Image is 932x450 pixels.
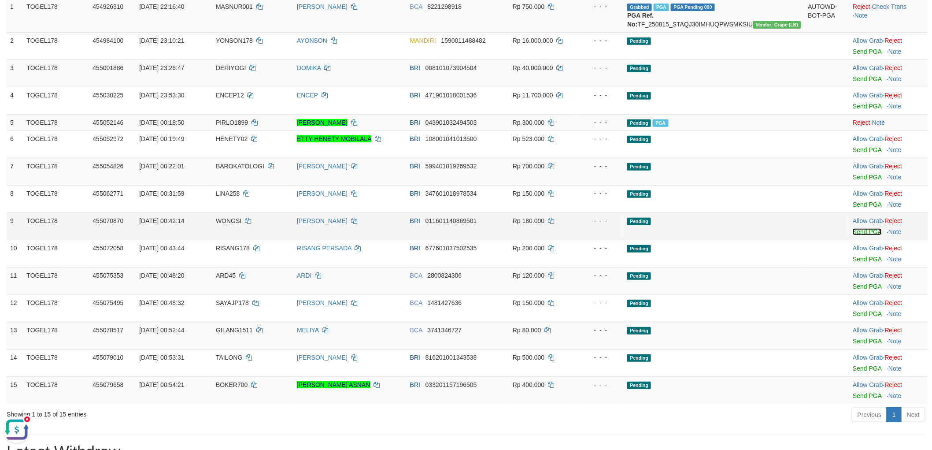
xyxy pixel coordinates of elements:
[216,327,253,334] span: GILANG1511
[410,135,420,142] span: BRI
[92,135,123,142] span: 455052972
[853,392,881,399] a: Send PGA
[888,174,902,181] a: Note
[23,322,89,349] td: TOGEL178
[297,299,348,306] a: [PERSON_NAME]
[428,3,462,10] span: Copy 8221298918 to clipboard
[888,75,902,82] a: Note
[885,381,902,388] a: Reject
[885,299,902,306] a: Reject
[297,163,348,170] a: [PERSON_NAME]
[216,135,248,142] span: HENETY02
[23,87,89,114] td: TOGEL178
[853,119,870,126] a: Reject
[23,212,89,240] td: TOGEL178
[410,272,422,279] span: BCA
[627,272,651,280] span: Pending
[216,37,253,44] span: YONSON178
[216,381,248,388] span: BOKER700
[579,189,620,198] div: - - -
[853,381,884,388] span: ·
[425,119,477,126] span: Copy 043901032494503 to clipboard
[853,75,881,82] a: Send PGA
[888,310,902,317] a: Note
[853,103,881,110] a: Send PGA
[853,299,884,306] span: ·
[297,381,370,388] a: [PERSON_NAME] ASNAN
[23,294,89,322] td: TOGEL178
[853,217,883,224] a: Allow Grab
[7,349,23,376] td: 14
[853,146,881,153] a: Send PGA
[888,338,902,345] a: Note
[849,185,928,212] td: ·
[513,245,544,252] span: Rp 200.000
[139,217,184,224] span: [DATE] 00:42:14
[888,283,902,290] a: Note
[297,37,327,44] a: AYONSON
[853,135,883,142] a: Allow Grab
[23,240,89,267] td: TOGEL178
[627,163,651,171] span: Pending
[885,354,902,361] a: Reject
[7,322,23,349] td: 13
[297,245,351,252] a: RISANG PERSADA
[410,92,420,99] span: BRI
[579,118,620,127] div: - - -
[627,190,651,198] span: Pending
[216,190,240,197] span: LINA258
[139,272,184,279] span: [DATE] 00:48:20
[853,163,884,170] span: ·
[888,392,902,399] a: Note
[216,163,264,170] span: BAROKATOLOGI
[7,294,23,322] td: 12
[849,60,928,87] td: ·
[849,158,928,185] td: ·
[888,365,902,372] a: Note
[627,300,651,307] span: Pending
[139,37,184,44] span: [DATE] 23:10:21
[853,190,884,197] span: ·
[579,353,620,362] div: - - -
[853,327,883,334] a: Allow Grab
[853,354,883,361] a: Allow Grab
[627,92,651,100] span: Pending
[23,185,89,212] td: TOGEL178
[513,190,544,197] span: Rp 150.000
[849,294,928,322] td: ·
[297,327,319,334] a: MELIYA
[410,64,420,71] span: BRI
[853,354,884,361] span: ·
[579,36,620,45] div: - - -
[425,190,477,197] span: Copy 347601018978534 to clipboard
[579,244,620,253] div: - - -
[853,327,884,334] span: ·
[885,327,902,334] a: Reject
[853,310,881,317] a: Send PGA
[885,135,902,142] a: Reject
[627,65,651,72] span: Pending
[853,92,884,99] span: ·
[425,135,477,142] span: Copy 108001041013500 to clipboard
[849,87,928,114] td: ·
[216,92,244,99] span: ENCEP12
[216,299,249,306] span: SAYAJP178
[885,92,902,99] a: Reject
[92,272,123,279] span: 455075353
[888,146,902,153] a: Note
[513,354,544,361] span: Rp 500.000
[853,338,881,345] a: Send PGA
[853,245,883,252] a: Allow Grab
[23,130,89,158] td: TOGEL178
[849,322,928,349] td: ·
[853,37,884,44] span: ·
[854,12,868,19] a: Note
[853,64,883,71] a: Allow Grab
[297,190,348,197] a: [PERSON_NAME]
[513,217,544,224] span: Rp 180.000
[513,327,541,334] span: Rp 80.000
[849,212,928,240] td: ·
[853,135,884,142] span: ·
[425,92,477,99] span: Copy 471901018001536 to clipboard
[92,119,123,126] span: 455052146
